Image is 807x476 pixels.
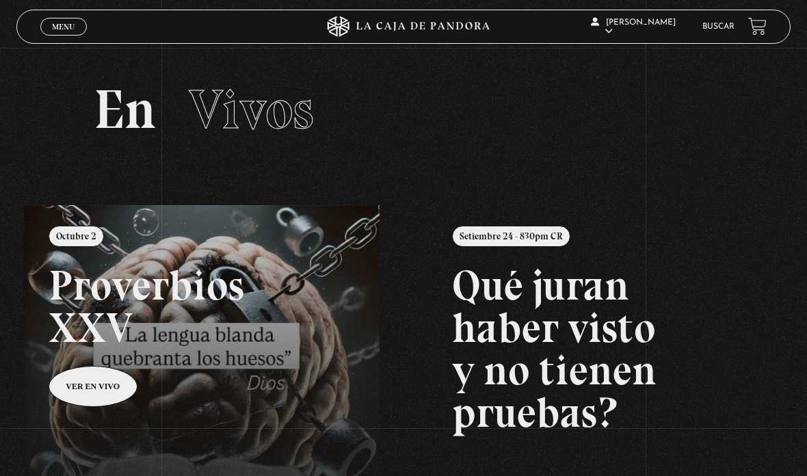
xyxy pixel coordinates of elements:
a: Buscar [702,23,735,31]
span: [PERSON_NAME] [591,18,676,36]
span: Cerrar [48,34,80,44]
a: View your shopping cart [748,17,767,36]
span: Menu [52,23,75,31]
h2: En [94,82,713,137]
span: Vivos [189,77,314,142]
